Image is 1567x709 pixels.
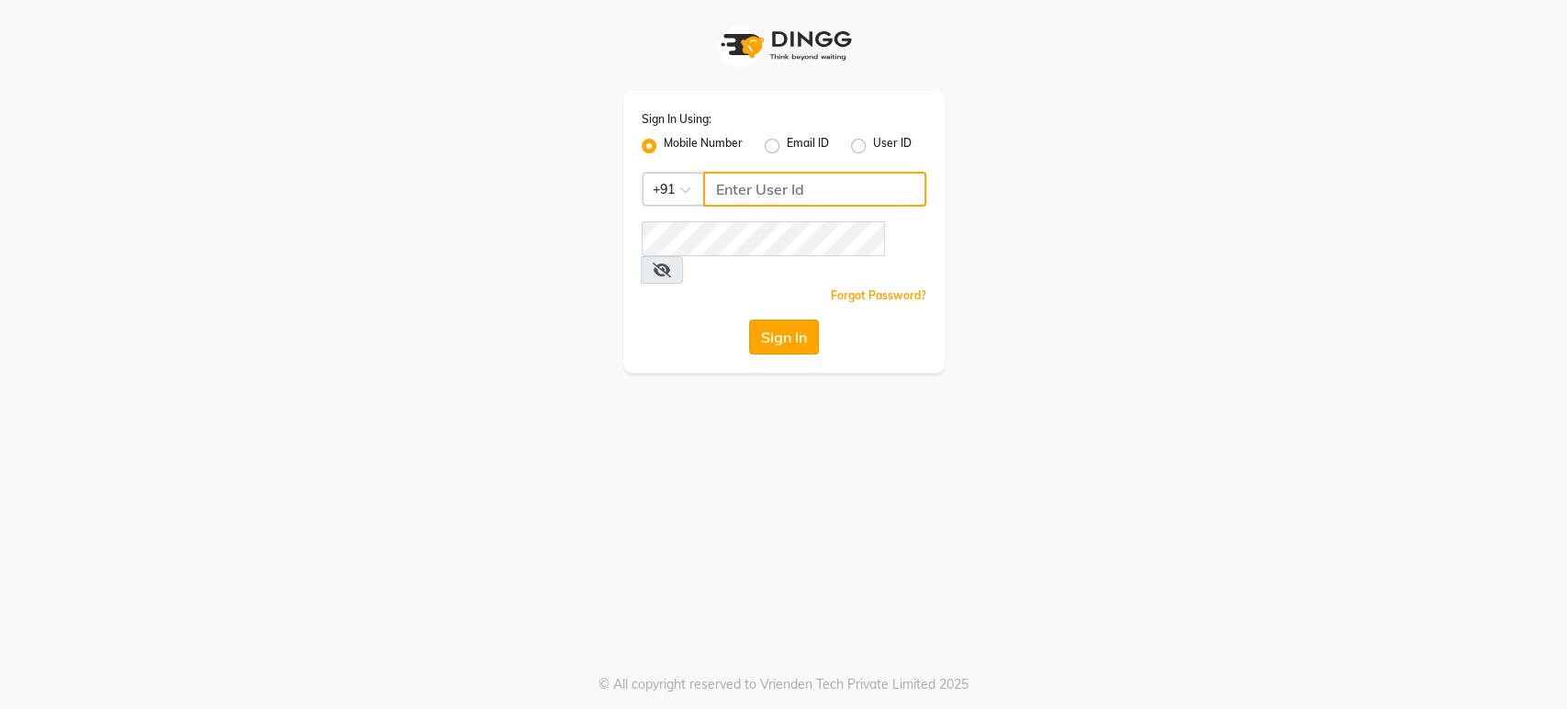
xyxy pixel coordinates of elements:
[873,135,912,157] label: User ID
[831,288,926,302] a: Forgot Password?
[749,320,819,354] button: Sign In
[664,135,743,157] label: Mobile Number
[642,221,885,256] input: Username
[703,172,926,207] input: Username
[711,18,857,73] img: logo1.svg
[642,111,711,128] label: Sign In Using:
[787,135,829,157] label: Email ID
